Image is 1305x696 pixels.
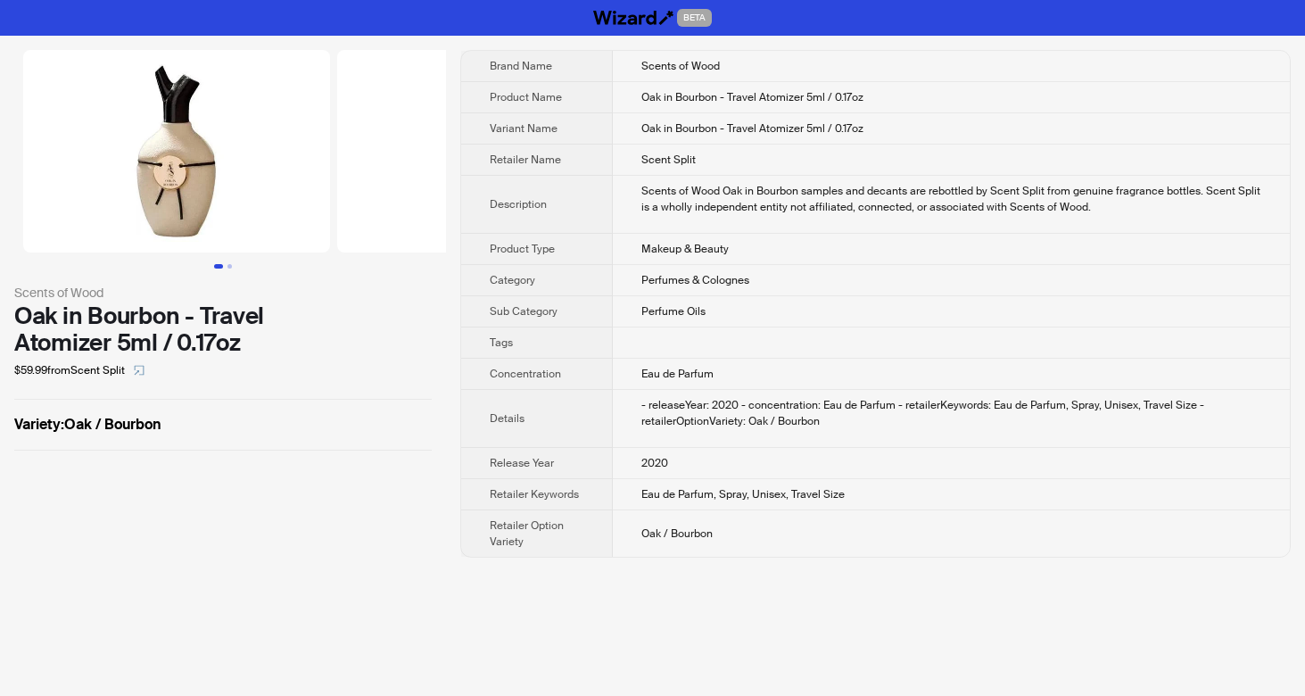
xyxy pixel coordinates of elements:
[490,518,564,549] span: Retailer Option Variety
[641,367,714,381] span: Eau de Parfum
[490,336,513,350] span: Tags
[490,153,561,167] span: Retailer Name
[641,304,706,319] span: Perfume Oils
[641,153,696,167] span: Scent Split
[490,367,561,381] span: Concentration
[227,264,232,269] button: Go to slide 2
[490,90,562,104] span: Product Name
[641,242,729,256] span: Makeup & Beauty
[641,59,720,73] span: Scents of Wood
[641,121,863,136] span: Oak in Bourbon - Travel Atomizer 5ml / 0.17oz
[677,9,712,27] span: BETA
[14,302,432,356] div: Oak in Bourbon - Travel Atomizer 5ml / 0.17oz
[490,487,579,501] span: Retailer Keywords
[490,197,547,211] span: Description
[641,397,1261,429] div: - releaseYear: 2020 - concentration: Eau de Parfum - retailerKeywords: Eau de Parfum, Spray, Unis...
[214,264,223,269] button: Go to slide 1
[490,411,524,426] span: Details
[134,365,145,376] span: select
[641,456,668,470] span: 2020
[641,526,713,541] span: Oak / Bourbon
[14,415,64,434] span: Variety :
[641,183,1261,215] div: Scents of Wood Oak in Bourbon samples and decants are rebottled by Scent Split from genuine fragr...
[337,50,644,253] img: Oak in Bourbon - Travel Atomizer 5ml / 0.17oz Oak in Bourbon - Travel Atomizer 5ml / 0.17oz image 2
[490,456,554,470] span: Release Year
[14,356,432,385] div: $59.99 from Scent Split
[490,242,555,256] span: Product Type
[641,90,863,104] span: Oak in Bourbon - Travel Atomizer 5ml / 0.17oz
[641,273,749,287] span: Perfumes & Colognes
[490,121,558,136] span: Variant Name
[490,59,552,73] span: Brand Name
[23,50,330,253] img: Oak in Bourbon - Travel Atomizer 5ml / 0.17oz Oak in Bourbon - Travel Atomizer 5ml / 0.17oz image 1
[14,414,432,435] label: Oak / Bourbon
[14,283,432,302] div: Scents of Wood
[641,487,845,501] span: Eau de Parfum, Spray, Unisex, Travel Size
[490,304,558,319] span: Sub Category
[490,273,535,287] span: Category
